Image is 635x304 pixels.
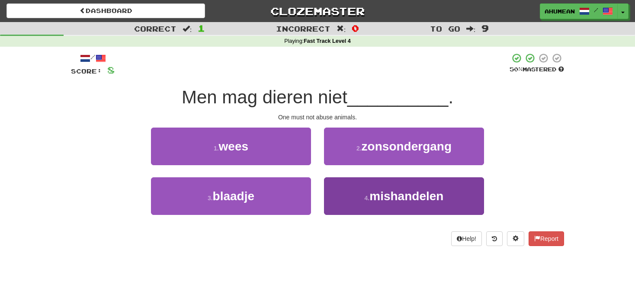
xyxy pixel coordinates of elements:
[324,177,484,215] button: 4.mishandelen
[529,231,564,246] button: Report
[71,67,102,75] span: Score:
[151,128,311,165] button: 1.wees
[466,25,476,32] span: :
[324,128,484,165] button: 2.zonsondergang
[151,177,311,215] button: 3.blaadje
[486,231,503,246] button: Round history (alt+y)
[208,195,213,202] small: 3 .
[448,87,453,107] span: .
[510,66,564,74] div: Mastered
[107,64,115,75] span: 8
[540,3,618,19] a: AHumean /
[365,195,370,202] small: 4 .
[352,23,359,33] span: 0
[6,3,205,18] a: Dashboard
[183,25,192,32] span: :
[276,24,330,33] span: Incorrect
[545,7,575,15] span: AHumean
[347,87,449,107] span: __________
[134,24,176,33] span: Correct
[218,3,417,19] a: Clozemaster
[304,38,351,44] strong: Fast Track Level 4
[219,140,249,153] span: wees
[71,113,564,122] div: One must not abuse animals.
[198,23,205,33] span: 1
[71,53,115,64] div: /
[214,145,219,152] small: 1 .
[481,23,489,33] span: 9
[337,25,346,32] span: :
[510,66,523,73] span: 50 %
[594,7,598,13] span: /
[451,231,482,246] button: Help!
[369,189,443,203] span: mishandelen
[182,87,347,107] span: Men mag dieren niet
[362,140,452,153] span: zonsondergang
[213,189,254,203] span: blaadje
[356,145,362,152] small: 2 .
[430,24,460,33] span: To go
